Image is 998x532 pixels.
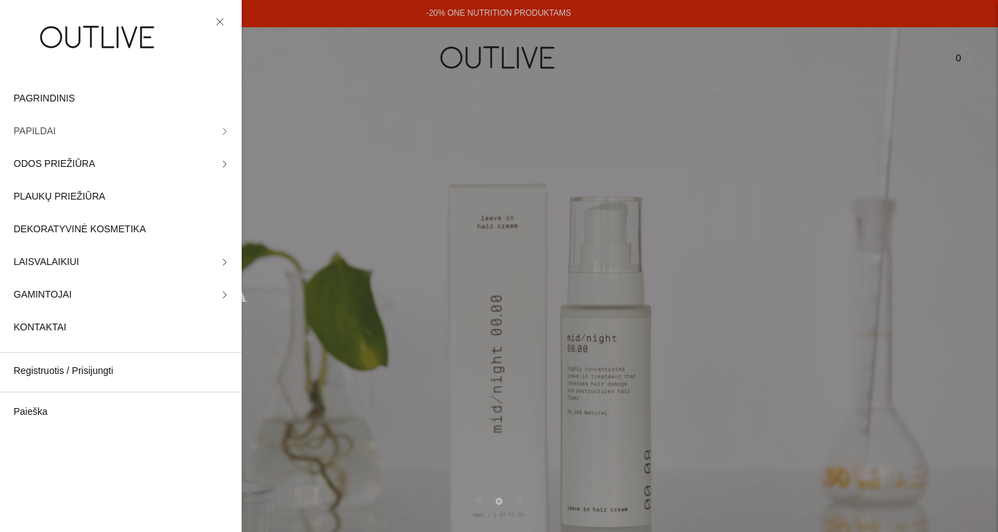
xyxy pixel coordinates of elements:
[14,319,66,336] span: KONTAKTAI
[14,254,79,270] span: LAISVALAIKIUI
[14,14,184,61] img: OUTLIVE
[14,91,75,107] span: PAGRINDINIS
[14,189,106,205] span: PLAUKŲ PRIEŽIŪRA
[14,156,95,172] span: ODOS PRIEŽIŪRA
[14,221,146,238] span: DEKORATYVINĖ KOSMETIKA
[14,287,71,303] span: GAMINTOJAI
[14,123,56,140] span: PAPILDAI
